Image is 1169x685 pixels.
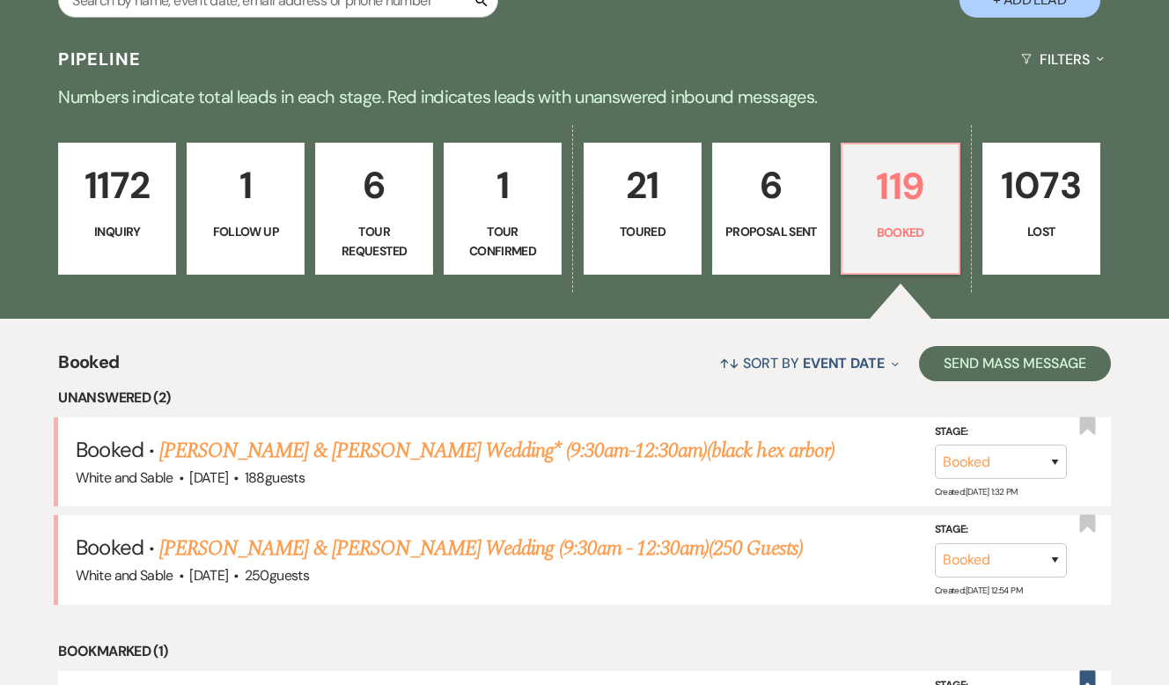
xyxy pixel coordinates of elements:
p: Tour Requested [327,222,422,261]
span: Created: [DATE] 12:54 PM [935,584,1022,595]
span: 250 guests [245,566,309,585]
span: 188 guests [245,468,305,487]
p: Toured [595,222,690,241]
a: 1073Lost [982,143,1100,275]
span: [DATE] [189,566,228,585]
p: 6 [327,156,422,215]
span: Booked [76,436,143,463]
p: 1172 [70,156,165,215]
p: Booked [853,223,948,242]
label: Stage: [935,423,1067,442]
p: 6 [724,156,819,215]
span: Created: [DATE] 1:32 PM [935,486,1018,497]
p: Proposal Sent [724,222,819,241]
p: 119 [853,157,948,216]
p: Inquiry [70,222,165,241]
a: 1Tour Confirmed [444,143,562,275]
p: 1 [198,156,293,215]
li: Unanswered (2) [58,387,1110,409]
button: Filters [1014,36,1110,83]
span: Event Date [803,354,885,372]
a: [PERSON_NAME] & [PERSON_NAME] Wedding* (9:30am-12:30am)(black hex arbor) [159,435,834,467]
span: ↑↓ [719,354,740,372]
a: 119Booked [841,143,960,275]
p: Tour Confirmed [455,222,550,261]
button: Sort By Event Date [712,340,906,387]
span: White and Sable [76,468,173,487]
h3: Pipeline [58,47,141,71]
p: 1 [455,156,550,215]
a: 6Tour Requested [315,143,433,275]
label: Stage: [935,520,1067,540]
a: 6Proposal Sent [712,143,830,275]
a: 1172Inquiry [58,143,176,275]
p: Lost [994,222,1089,241]
span: Booked [76,534,143,561]
span: Booked [58,349,119,387]
li: Bookmarked (1) [58,640,1110,663]
a: 21Toured [584,143,702,275]
a: 1Follow Up [187,143,305,275]
p: 1073 [994,156,1089,215]
span: White and Sable [76,566,173,585]
span: [DATE] [189,468,228,487]
button: Send Mass Message [919,346,1111,381]
a: [PERSON_NAME] & [PERSON_NAME] Wedding (9:30am - 12:30am)(250 Guests) [159,533,803,564]
p: 21 [595,156,690,215]
p: Follow Up [198,222,293,241]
